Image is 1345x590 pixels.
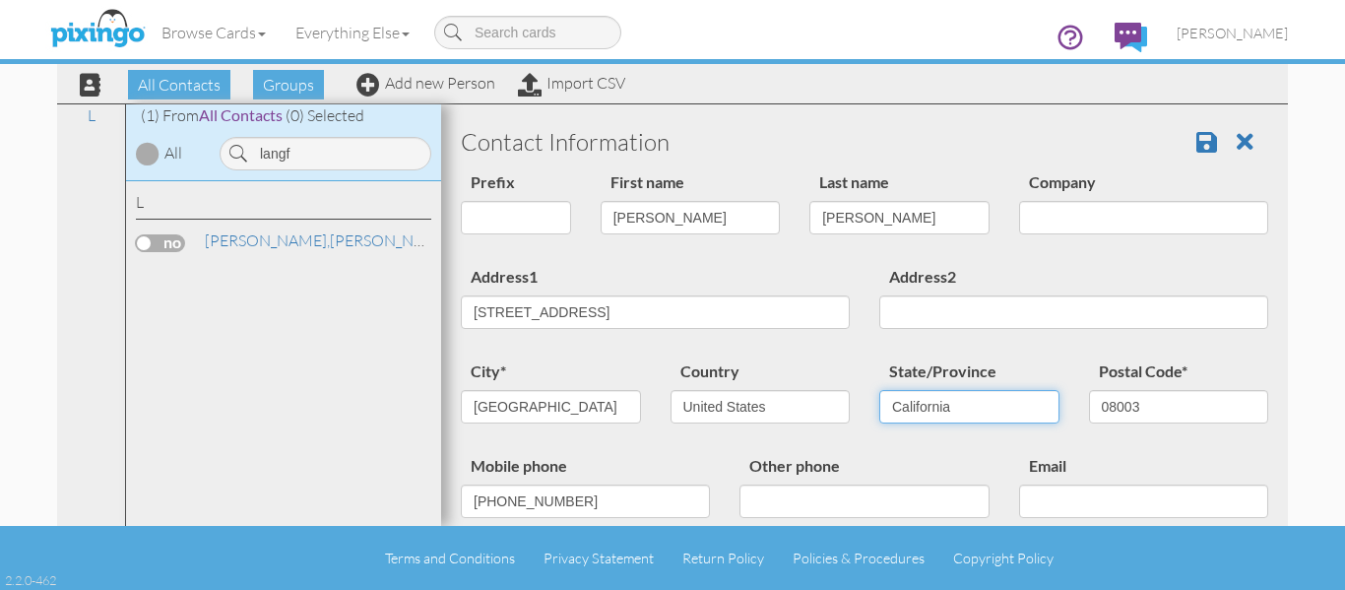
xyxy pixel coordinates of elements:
[205,230,330,250] span: [PERSON_NAME],
[356,73,495,93] a: Add new Person
[147,8,281,57] a: Browse Cards
[879,264,966,291] label: Address2
[203,229,454,252] a: [PERSON_NAME]
[601,169,694,196] label: First name
[253,70,324,99] span: Groups
[953,550,1054,566] a: Copyright Policy
[1089,359,1197,385] label: Postal Code*
[1177,25,1288,41] span: [PERSON_NAME]
[461,129,1268,155] h3: Contact Information
[1115,23,1147,52] img: comments.svg
[164,142,182,164] div: All
[682,550,764,566] a: Return Policy
[136,191,431,220] div: L
[78,103,105,127] a: L
[128,70,230,99] span: All Contacts
[281,8,424,57] a: Everything Else
[461,359,516,385] label: city*
[739,453,850,480] label: Other phone
[126,104,441,127] div: (1) From
[45,5,150,54] img: pixingo logo
[461,264,547,291] label: Address1
[671,359,749,385] label: Country
[793,550,925,566] a: Policies & Procedures
[544,550,654,566] a: Privacy Statement
[1162,8,1303,58] a: [PERSON_NAME]
[1019,453,1076,480] label: Email
[879,359,1006,385] label: State/Province
[461,169,525,196] label: Prefix
[434,16,621,49] input: Search cards
[518,73,625,93] a: Import CSV
[809,169,899,196] label: Last name
[5,571,56,589] div: 2.2.0-462
[286,105,364,125] span: (0) Selected
[1019,169,1106,196] label: Company
[199,105,283,124] span: All Contacts
[461,453,577,480] label: Mobile phone
[385,550,515,566] a: Terms and Conditions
